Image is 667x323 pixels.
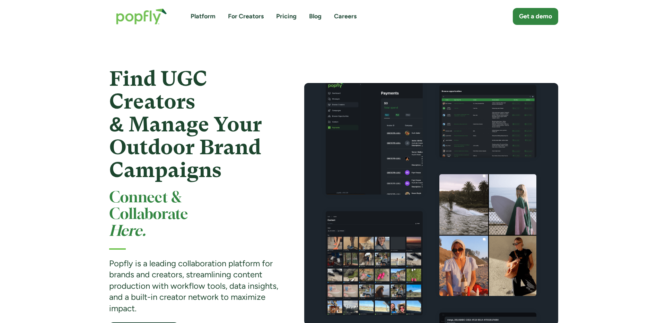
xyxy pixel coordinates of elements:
[109,67,262,182] strong: Find UGC Creators & Manage Your Outdoor Brand Campaigns
[334,12,357,21] a: Careers
[276,12,297,21] a: Pricing
[228,12,264,21] a: For Creators
[513,8,558,25] a: Get a demo
[109,258,278,313] strong: Popfly is a leading collaboration platform for brands and creators, streamlining content producti...
[309,12,322,21] a: Blog
[191,12,216,21] a: Platform
[109,224,146,239] em: Here.
[109,190,279,240] h2: Connect & Collaborate
[519,12,552,21] div: Get a demo
[109,1,174,31] a: home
